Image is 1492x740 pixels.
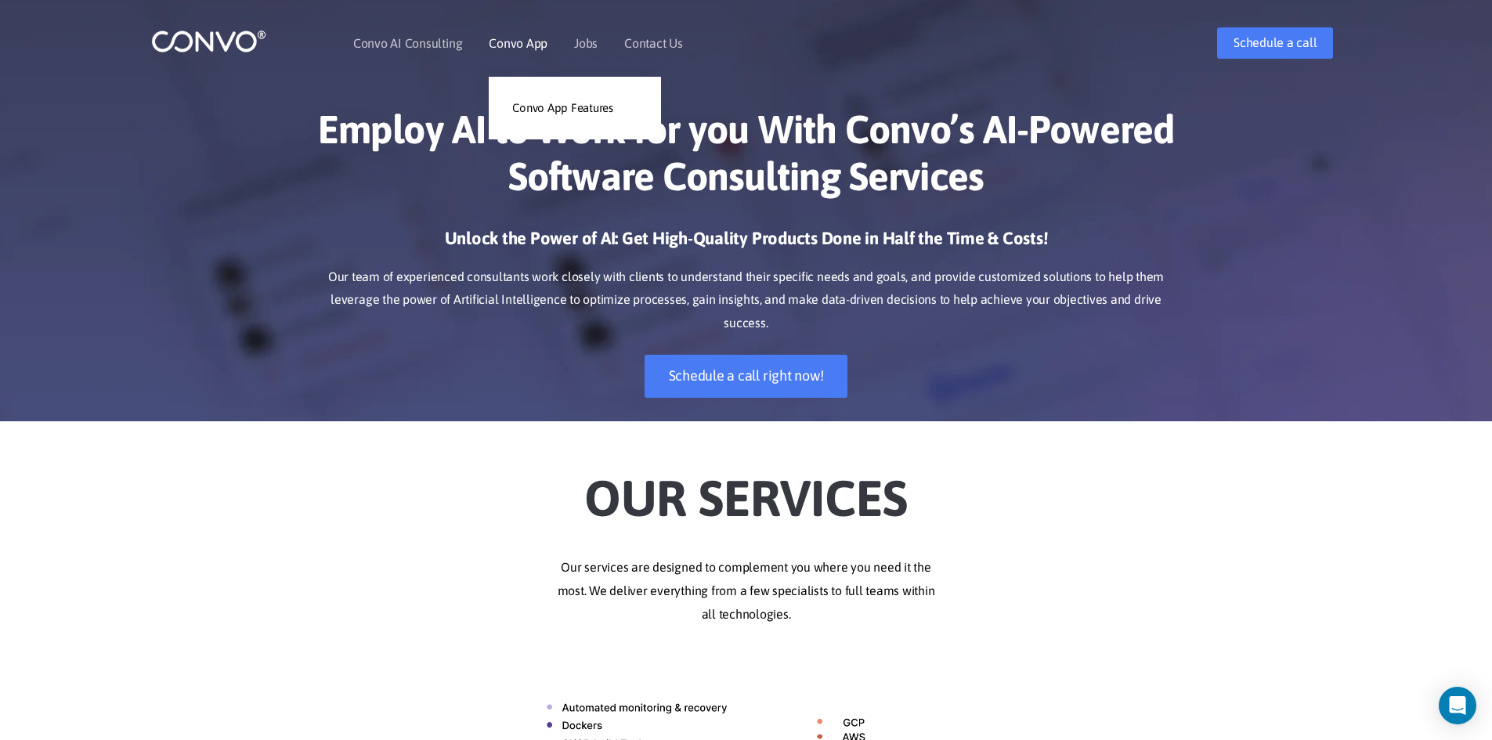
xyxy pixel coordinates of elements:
[624,37,683,49] a: Contact Us
[312,556,1181,626] p: Our services are designed to complement you where you need it the most. We deliver everything fro...
[1439,687,1476,724] div: Open Intercom Messenger
[489,37,547,49] a: Convo App
[312,445,1181,532] h2: Our Services
[312,265,1181,336] p: Our team of experienced consultants work closely with clients to understand their specific needs ...
[151,29,266,53] img: logo_1.png
[574,37,598,49] a: Jobs
[1217,27,1333,59] a: Schedule a call
[312,227,1181,262] h3: Unlock the Power of AI: Get High-Quality Products Done in Half the Time & Costs!
[489,92,661,124] a: Convo App Features
[645,355,848,398] a: Schedule a call right now!
[312,106,1181,211] h1: Employ AI to Work for you With Convo’s AI-Powered Software Consulting Services
[353,37,462,49] a: Convo AI Consulting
